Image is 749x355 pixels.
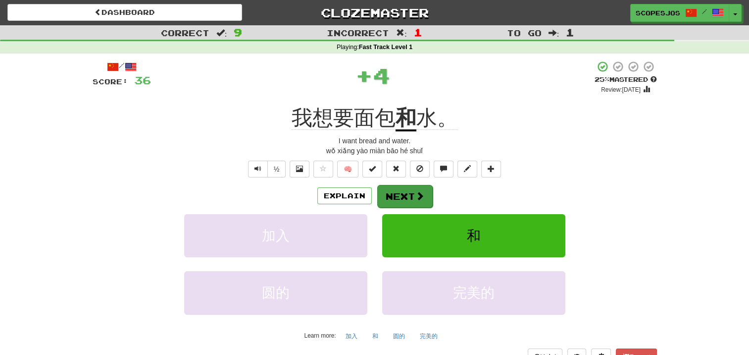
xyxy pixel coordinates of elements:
span: 9 [234,26,242,38]
button: Next [377,185,433,208]
button: 完美的 [414,329,443,344]
span: + [355,60,373,90]
button: 完美的 [382,271,565,314]
span: 1 [566,26,574,38]
div: wǒ xiǎng yào miàn bāo hé shuǐ [93,146,657,156]
span: 加入 [262,228,290,243]
small: Review: [DATE] [601,86,641,93]
button: Set this sentence to 100% Mastered (alt+m) [362,161,382,177]
div: / [93,60,151,73]
button: Favorite sentence (alt+f) [313,161,333,177]
a: scopesjos / [630,4,729,22]
button: Play sentence audio (ctl+space) [248,161,268,177]
span: 4 [373,63,390,88]
span: scopesjos [636,8,680,17]
button: Edit sentence (alt+d) [457,161,477,177]
button: 加入 [184,214,367,257]
button: Reset to 0% Mastered (alt+r) [386,161,406,177]
span: Correct [161,28,209,38]
button: Ignore sentence (alt+i) [410,161,430,177]
span: Incorrect [327,28,389,38]
span: 完美的 [453,285,495,300]
span: 1 [414,26,422,38]
a: Clozemaster [257,4,492,21]
span: : [396,29,407,37]
span: 水。 [416,106,458,130]
button: 加入 [340,329,363,344]
button: 🧠 [337,161,358,177]
span: : [216,29,227,37]
span: 36 [134,74,151,86]
button: 圆的 [184,271,367,314]
span: 我想要面包 [292,106,396,130]
span: / [702,8,707,15]
a: Dashboard [7,4,242,21]
small: Learn more: [304,332,336,339]
span: Score: [93,77,128,86]
div: Mastered [595,75,657,84]
div: I want bread and water. [93,136,657,146]
span: 和 [467,228,481,243]
span: 圆的 [262,285,290,300]
button: Show image (alt+x) [290,161,309,177]
button: Add to collection (alt+a) [481,161,501,177]
span: : [549,29,559,37]
span: To go [507,28,542,38]
u: 和 [396,106,416,131]
div: Text-to-speech controls [246,161,286,177]
button: Discuss sentence (alt+u) [434,161,453,177]
button: 圆的 [388,329,410,344]
strong: Fast Track Level 1 [359,44,413,51]
button: ½ [267,161,286,177]
button: 和 [367,329,384,344]
button: 和 [382,214,565,257]
button: Explain [317,187,372,204]
span: 25 % [595,75,609,83]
